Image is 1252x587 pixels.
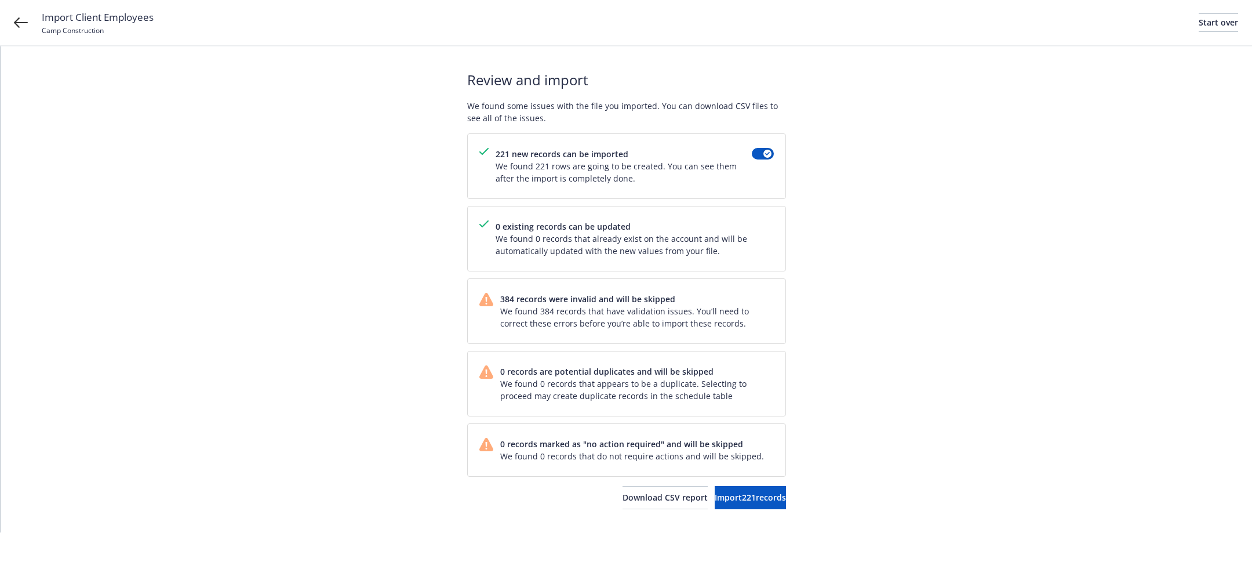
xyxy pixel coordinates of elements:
[1199,14,1238,31] div: Start over
[715,492,786,503] span: Import 221 records
[500,378,774,402] span: We found 0 records that appears to be a duplicate. Selecting to proceed may create duplicate reco...
[496,148,752,160] span: 221 new records can be imported
[623,486,708,509] button: Download CSV report
[496,160,752,184] span: We found 221 rows are going to be created. You can see them after the import is completely done.
[500,293,774,305] span: 384 records were invalid and will be skipped
[1199,13,1238,32] a: Start over
[42,26,104,35] span: Camp Construction
[467,70,786,90] span: Review and import
[715,486,786,509] button: Import221records
[500,365,774,378] span: 0 records are potential duplicates and will be skipped
[42,10,154,25] span: Import Client Employees
[500,450,764,462] span: We found 0 records that do not require actions and will be skipped.
[467,100,786,124] span: We found some issues with the file you imported. You can download CSV files to see all of the iss...
[623,492,708,503] span: Download CSV report
[500,305,774,329] span: We found 384 records that have validation issues. You’ll need to correct these errors before you’...
[496,233,774,257] span: We found 0 records that already exist on the account and will be automatically updated with the n...
[496,220,774,233] span: 0 existing records can be updated
[500,438,764,450] span: 0 records marked as "no action required" and will be skipped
